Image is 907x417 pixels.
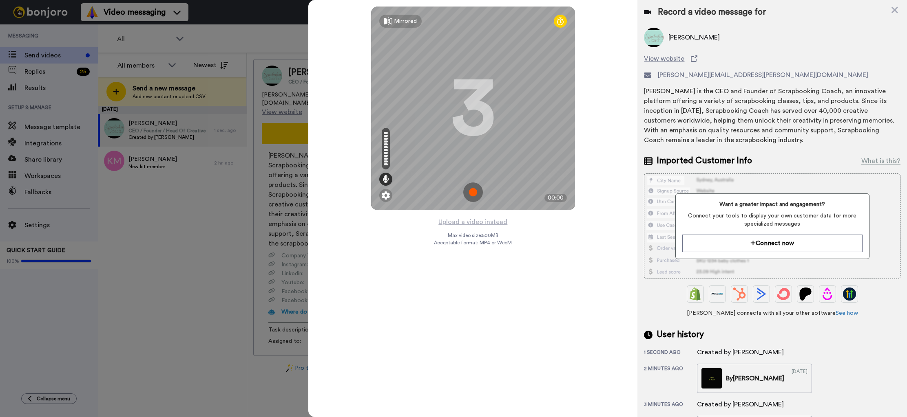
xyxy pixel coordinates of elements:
img: Hubspot [733,288,746,301]
div: Created by [PERSON_NAME] [697,347,784,357]
img: Drip [821,288,834,301]
a: By[PERSON_NAME][DATE] [697,364,812,393]
div: [DATE] [792,368,807,388]
div: Created by [PERSON_NAME] [697,399,784,409]
span: Imported Customer Info [657,155,752,167]
span: [PERSON_NAME][EMAIL_ADDRESS][PERSON_NAME][DOMAIN_NAME] [658,70,868,80]
div: 2 minutes ago [644,365,697,393]
img: ic_record_start.svg [463,182,483,202]
span: View website [644,54,684,64]
span: [PERSON_NAME] connects with all your other software [644,309,900,317]
img: ConvertKit [777,288,790,301]
div: 1 second ago [644,349,697,357]
img: GoHighLevel [843,288,856,301]
div: 3 minutes ago [644,401,697,409]
div: What is this? [861,156,900,166]
div: 3 [451,78,496,139]
div: By [PERSON_NAME] [726,373,784,383]
img: ActiveCampaign [755,288,768,301]
img: ic_gear.svg [382,191,390,200]
button: Connect now [682,235,863,252]
span: Connect your tools to display your own customer data for more specialized messages [682,212,863,228]
span: Acceptable format: MP4 or WebM [434,239,512,246]
div: [PERSON_NAME] is the CEO and Founder of Scrapbooking Coach, an innovative platform offering a var... [644,86,900,145]
div: 00:00 [544,194,567,202]
img: Patreon [799,288,812,301]
a: See how [836,310,858,316]
span: User history [657,329,704,341]
img: Ontraport [711,288,724,301]
span: Want a greater impact and engagement? [682,200,863,208]
img: 37ec591e-0a03-4268-bf62-037b41526d84-thumb.jpg [701,368,722,388]
a: View website [644,54,900,64]
img: Shopify [689,288,702,301]
button: Upload a video instead [436,217,510,227]
span: Max video size: 500 MB [448,232,498,239]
